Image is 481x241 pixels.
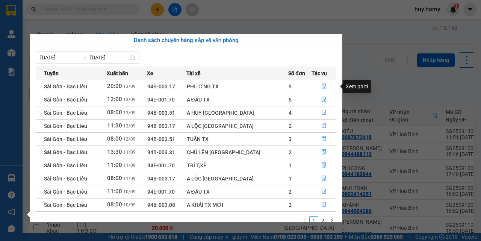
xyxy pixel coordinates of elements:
[310,217,318,225] a: 1
[123,123,136,129] span: 12/09
[187,109,288,117] div: A HUY [GEOGRAPHIC_DATA]
[147,149,175,155] span: 94B-003.31
[44,202,87,208] span: Sài Gòn - Bạc Liêu
[318,216,327,225] li: 2
[147,69,153,77] span: Xe
[123,136,136,142] span: 12/09
[147,123,175,129] span: 94B-003.17
[187,122,288,130] div: A LỘC [GEOGRAPHIC_DATA]
[312,199,336,211] button: file-done
[321,136,327,142] span: file-done
[123,202,136,208] span: 10/09
[289,110,292,116] span: 4
[107,175,122,182] span: 08:00
[123,150,136,155] span: 11/09
[107,109,122,116] span: 08:00
[289,162,292,168] span: 1
[90,53,128,62] input: Đến ngày
[147,110,175,116] span: 94B-003.51
[44,110,87,116] span: Sài Gòn - Bạc Liêu
[44,136,87,142] span: Sài Gòn - Bạc Liêu
[123,176,136,181] span: 11/09
[123,84,136,89] span: 13/09
[321,176,327,182] span: file-done
[289,176,292,182] span: 1
[312,80,336,92] button: file-done
[303,218,307,223] span: left
[289,123,292,129] span: 2
[123,163,136,168] span: 11/09
[123,110,136,115] span: 13/09
[147,97,175,103] span: 94E-001.70
[312,69,327,77] span: Tác vụ
[289,149,292,155] span: 2
[186,69,201,77] span: Tài xế
[321,162,327,168] span: file-done
[147,162,175,168] span: 94E-001.70
[321,202,327,208] span: file-done
[187,161,288,170] div: TRÍ T,XẾ
[321,149,327,155] span: file-done
[312,120,336,132] button: file-done
[147,176,175,182] span: 94B-003.17
[44,97,87,103] span: Sài Gòn - Bạc Liêu
[319,217,327,225] a: 2
[147,202,175,208] span: 94B-003.08
[44,162,87,168] span: Sài Gòn - Bạc Liêu
[107,162,122,168] span: 11:00
[321,123,327,129] span: file-done
[147,83,175,89] span: 94B-003.17
[289,97,292,103] span: 5
[312,173,336,185] button: file-done
[187,174,288,183] div: A LỘC [GEOGRAPHIC_DATA]
[107,122,122,129] span: 11:30
[312,107,336,119] button: file-done
[321,110,327,116] span: file-done
[312,133,336,145] button: file-done
[44,189,87,195] span: Sài Gòn - Bạc Liêu
[44,149,87,155] span: Sài Gòn - Bạc Liêu
[107,201,122,208] span: 08:00
[107,135,122,142] span: 08:00
[288,69,305,77] span: Số đơn
[187,135,288,143] div: TUẤN TX
[40,53,78,62] input: Từ ngày
[147,136,175,142] span: 94B-003.51
[312,186,336,198] button: file-done
[81,55,87,61] span: swap-right
[44,176,87,182] span: Sài Gòn - Bạc Liêu
[321,83,327,89] span: file-done
[312,159,336,171] button: file-done
[123,97,136,102] span: 13/09
[327,216,336,225] button: right
[321,189,327,195] span: file-done
[44,69,59,77] span: Tuyến
[44,123,87,129] span: Sài Gòn - Bạc Liêu
[300,216,309,225] button: left
[81,55,87,61] span: to
[107,149,122,155] span: 13:30
[187,82,288,91] div: PHƯƠNG TX
[289,136,292,142] span: 3
[330,218,334,223] span: right
[187,201,288,209] div: A KHẢI TX MỚI
[312,146,336,158] button: file-done
[309,216,318,225] li: 1
[289,83,292,89] span: 9
[312,94,336,106] button: file-done
[187,148,288,156] div: CHÚ LÊN [GEOGRAPHIC_DATA]
[289,189,292,195] span: 2
[321,97,327,103] span: file-done
[107,83,122,89] span: 20:00
[147,189,175,195] span: 94E-001.70
[107,69,128,77] span: Xuất bến
[187,95,288,104] div: A ĐẤU TX
[300,216,309,225] li: Previous Page
[44,83,87,89] span: Sài Gòn - Bạc Liêu
[107,96,122,103] span: 12:00
[187,188,288,196] div: A ĐẤU TX
[36,36,336,45] div: Danh sách chuyến hàng sắp về văn phòng
[327,216,336,225] li: Next Page
[123,189,136,194] span: 10/09
[107,188,122,195] span: 11:00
